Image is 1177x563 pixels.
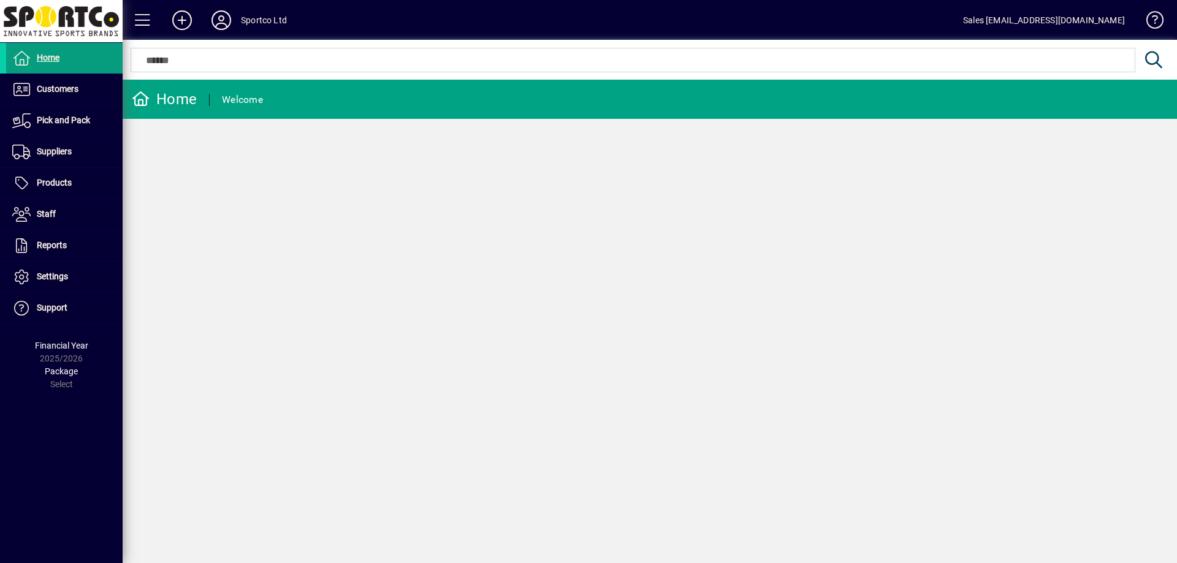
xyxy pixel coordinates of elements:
[6,262,123,292] a: Settings
[6,168,123,198] a: Products
[1137,2,1162,42] a: Knowledge Base
[37,303,67,312] span: Support
[37,53,59,62] span: Home
[202,9,241,31] button: Profile
[35,341,88,350] span: Financial Year
[37,240,67,250] span: Reports
[6,230,123,261] a: Reports
[6,137,123,167] a: Suppliers
[162,9,202,31] button: Add
[963,10,1125,30] div: Sales [EMAIL_ADDRESS][DOMAIN_NAME]
[6,293,123,323] a: Support
[37,178,72,187] span: Products
[241,10,287,30] div: Sportco Ltd
[37,84,78,94] span: Customers
[37,271,68,281] span: Settings
[222,90,263,110] div: Welcome
[45,366,78,376] span: Package
[132,89,197,109] div: Home
[6,199,123,230] a: Staff
[6,105,123,136] a: Pick and Pack
[37,115,90,125] span: Pick and Pack
[37,146,72,156] span: Suppliers
[6,74,123,105] a: Customers
[37,209,56,219] span: Staff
